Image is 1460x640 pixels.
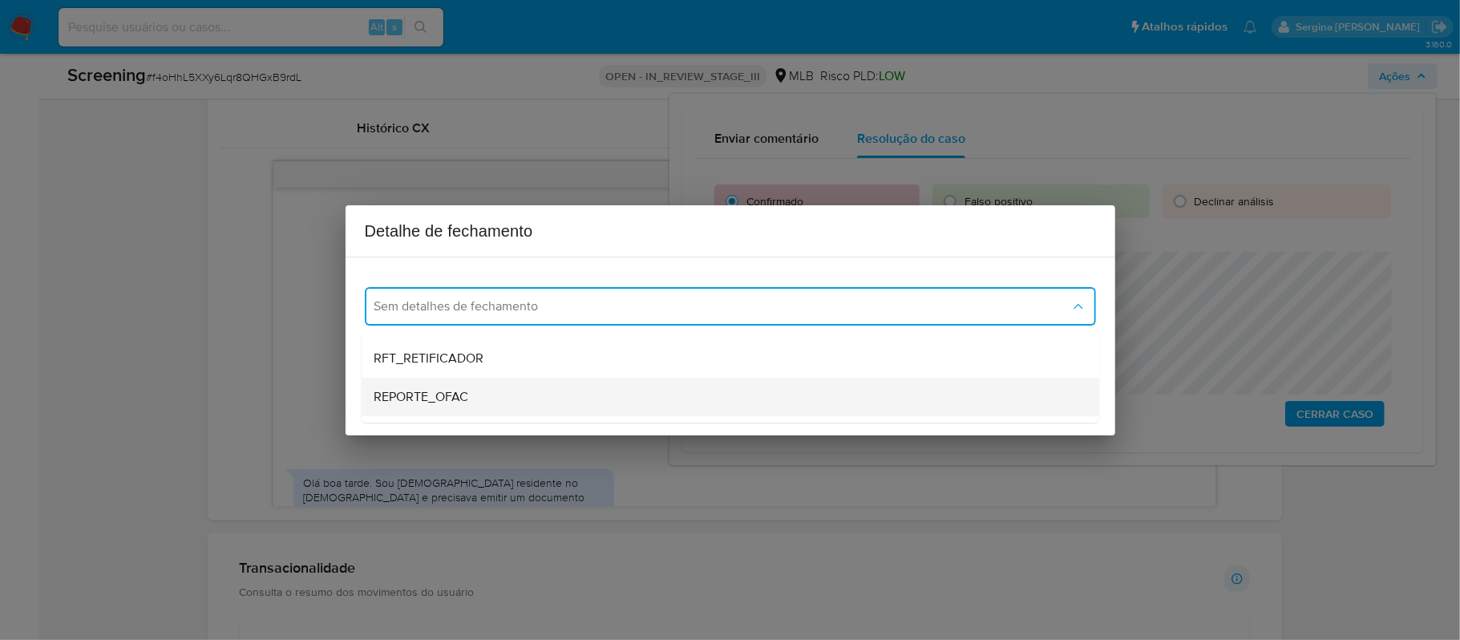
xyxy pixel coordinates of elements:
span: RFT_RETIFICADOR [374,350,484,367]
span: Sem detalhes de fechamento [374,298,1070,314]
ul: dropdown-closure-detail [362,224,1099,493]
button: dropdown-closure-detail [365,287,1096,326]
h2: Detalhe de fechamento [365,218,1096,244]
span: REPORTE_OFAC [374,389,469,405]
